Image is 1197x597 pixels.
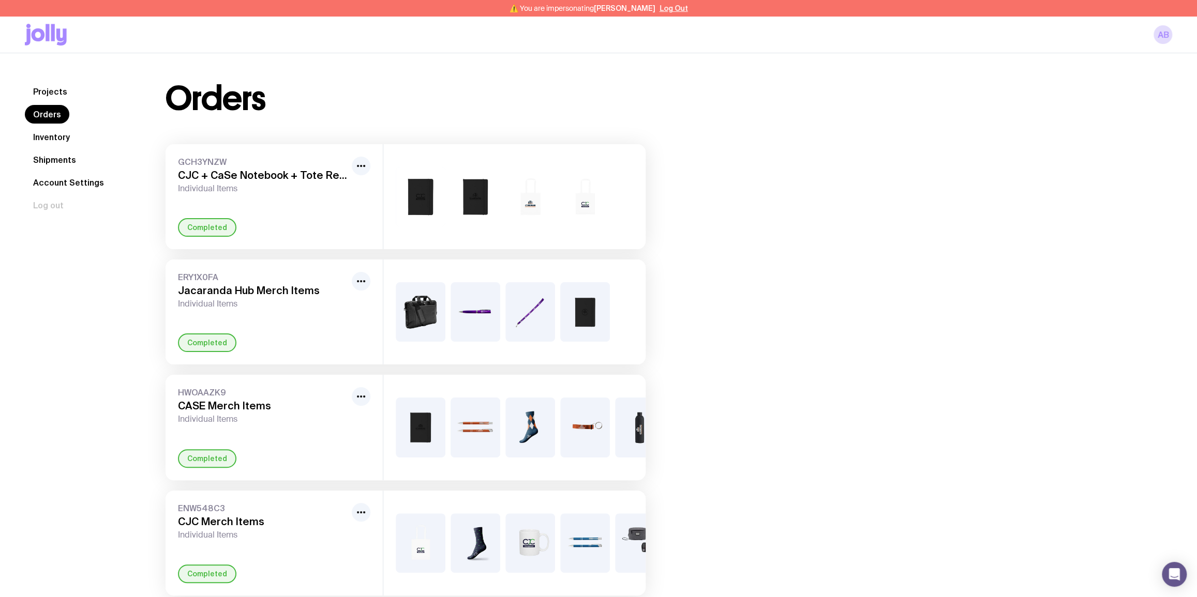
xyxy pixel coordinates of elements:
[25,82,76,101] a: Projects
[178,564,236,583] div: Completed
[178,299,348,309] span: Individual Items
[25,150,84,169] a: Shipments
[178,183,348,194] span: Individual Items
[660,4,688,12] button: Log Out
[178,387,348,397] span: HWOAAZK9
[178,157,348,167] span: GCH3YNZW
[178,503,348,513] span: ENW548C3
[178,400,348,412] h3: CASE Merch Items
[178,333,236,352] div: Completed
[178,530,348,540] span: Individual Items
[1154,25,1172,44] a: AB
[166,82,265,115] h1: Orders
[178,515,348,528] h3: CJC Merch Items
[510,4,655,12] span: ⚠️ You are impersonating
[178,449,236,468] div: Completed
[25,196,72,215] button: Log out
[178,272,348,282] span: ERY1X0FA
[594,4,655,12] span: [PERSON_NAME]
[25,128,78,146] a: Inventory
[178,169,348,181] h3: CJC + CaSe Notebook + Tote Re-stock
[178,218,236,237] div: Completed
[178,414,348,424] span: Individual Items
[1162,562,1187,587] div: Open Intercom Messenger
[25,105,69,124] a: Orders
[25,173,112,192] a: Account Settings
[178,284,348,297] h3: Jacaranda Hub Merch Items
